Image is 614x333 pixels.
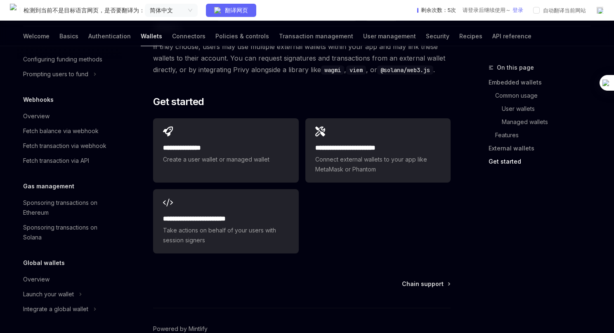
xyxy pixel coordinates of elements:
div: Launch your wallet [23,289,74,299]
a: Basics [59,26,78,46]
div: Integrate a global wallet [23,304,88,314]
a: Fetch transaction via webhook [17,138,122,153]
a: Wallets [141,26,162,46]
a: Policies & controls [215,26,269,46]
a: Welcome [23,26,50,46]
span: On this page [497,63,534,73]
span: Chain support [402,280,444,288]
a: Security [426,26,449,46]
a: Features [495,129,597,142]
a: External wallets [489,142,597,155]
div: Fetch transaction via webhook [23,141,106,151]
div: Overview [23,111,50,121]
a: Embedded wallets [489,76,597,89]
a: User wallets [502,102,597,115]
div: Sponsoring transactions on Solana [23,223,117,242]
span: Get started [153,95,204,108]
a: Common usage [495,89,597,102]
a: User management [363,26,416,46]
code: viem [346,66,366,75]
div: Prompting users to fund [23,69,88,79]
a: Overview [17,272,122,287]
a: Recipes [459,26,482,46]
div: Fetch transaction via API [23,156,89,166]
div: Fetch balance via webhook [23,126,99,136]
span: If they choose, users may use multiple external wallets within your app and may link these wallet... [153,41,451,75]
a: Connectors [172,26,205,46]
a: Fetch balance via webhook [17,124,122,138]
div: Overview [23,274,50,284]
div: Configuring funding methods [23,54,102,64]
span: Create a user wallet or managed wallet [163,155,288,164]
a: Get started [489,155,597,168]
a: Sponsoring transactions on Ethereum [17,195,122,220]
a: Chain support [402,280,450,288]
a: Overview [17,109,122,124]
a: Transaction management [279,26,353,46]
a: Fetch transaction via API [17,153,122,168]
code: @solana/web3.js [377,66,433,75]
a: API reference [492,26,531,46]
h5: Webhooks [23,95,54,105]
a: Configuring funding methods [17,52,122,67]
h5: Gas management [23,181,74,191]
a: Authentication [88,26,131,46]
a: Sponsoring transactions on Solana [17,220,122,245]
div: Sponsoring transactions on Ethereum [23,198,117,218]
span: Connect external wallets to your app like MetaMask or Phantom [315,155,441,174]
code: wagmi [321,66,344,75]
a: Managed wallets [502,115,597,129]
h5: Global wallets [23,258,65,268]
span: Take actions on behalf of your users with session signers [163,225,288,245]
a: Powered by Mintlify [153,325,208,333]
